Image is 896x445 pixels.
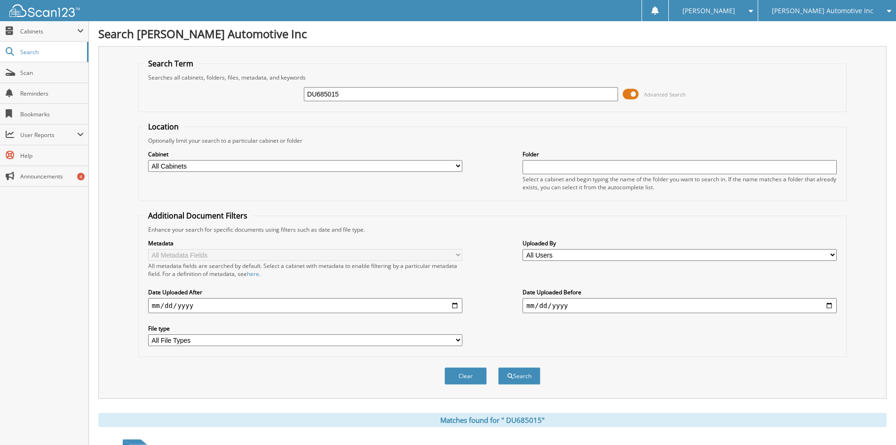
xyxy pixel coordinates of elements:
div: Enhance your search for specific documents using filters such as date and file type. [143,226,841,234]
input: start [148,298,462,313]
span: Reminders [20,89,84,97]
label: Date Uploaded After [148,288,462,296]
span: Bookmarks [20,110,84,118]
label: Date Uploaded Before [523,288,837,296]
label: Cabinet [148,150,462,158]
h1: Search [PERSON_NAME] Automotive Inc [98,26,887,41]
button: Clear [444,367,487,385]
div: 4 [77,173,85,180]
div: Optionally limit your search to a particular cabinet or folder [143,137,841,145]
label: Metadata [148,239,462,247]
span: Advanced Search [644,91,686,98]
div: Matches found for " DU685015" [98,413,887,427]
span: User Reports [20,131,77,139]
span: Scan [20,69,84,77]
div: Searches all cabinets, folders, files, metadata, and keywords [143,73,841,81]
span: Cabinets [20,27,77,35]
a: here [247,270,259,278]
span: [PERSON_NAME] [682,8,735,14]
span: [PERSON_NAME] Automotive Inc [772,8,873,14]
span: Help [20,152,84,160]
span: Announcements [20,172,84,180]
span: Search [20,48,82,56]
legend: Search Term [143,58,198,69]
legend: Location [143,121,183,132]
div: Select a cabinet and begin typing the name of the folder you want to search in. If the name match... [523,175,837,191]
img: scan123-logo-white.svg [9,4,80,17]
legend: Additional Document Filters [143,210,252,221]
div: All metadata fields are searched by default. Select a cabinet with metadata to enable filtering b... [148,262,462,278]
label: Uploaded By [523,239,837,247]
input: end [523,298,837,313]
label: File type [148,324,462,332]
label: Folder [523,150,837,158]
button: Search [498,367,540,385]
